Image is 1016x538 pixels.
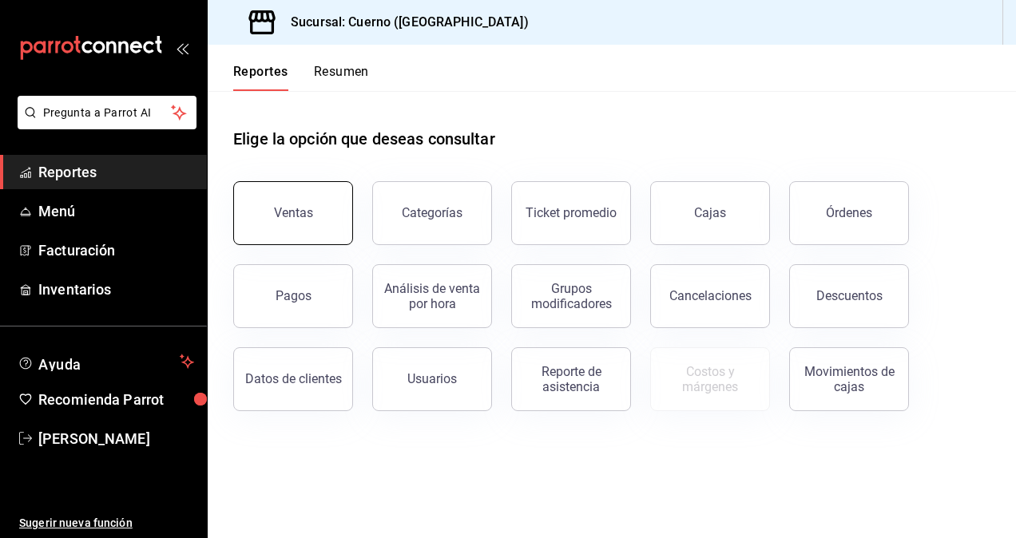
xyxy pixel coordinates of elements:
div: Categorías [402,205,462,220]
button: Movimientos de cajas [789,347,909,411]
button: Contrata inventarios para ver este reporte [650,347,770,411]
div: Cajas [694,205,726,220]
div: Descuentos [816,288,883,303]
button: Usuarios [372,347,492,411]
span: Reportes [38,161,194,183]
div: Ventas [274,205,313,220]
span: Facturación [38,239,194,261]
button: Datos de clientes [233,347,353,411]
div: Análisis de venta por hora [383,281,482,311]
span: Recomienda Parrot [38,389,194,410]
div: Datos de clientes [245,371,342,386]
div: Órdenes [826,205,872,220]
button: Pagos [233,264,353,328]
button: Órdenes [789,181,909,245]
span: [PERSON_NAME] [38,428,194,449]
div: Usuarios [407,371,457,386]
span: Ayuda [38,352,173,371]
div: Reporte de asistencia [522,364,621,394]
button: Ventas [233,181,353,245]
h1: Elige la opción que deseas consultar [233,127,495,151]
h3: Sucursal: Cuerno ([GEOGRAPHIC_DATA]) [278,13,529,32]
span: Menú [38,200,194,222]
button: Cajas [650,181,770,245]
button: Reporte de asistencia [511,347,631,411]
div: Grupos modificadores [522,281,621,311]
span: Inventarios [38,279,194,300]
span: Sugerir nueva función [19,515,194,532]
div: Ticket promedio [526,205,617,220]
button: Categorías [372,181,492,245]
div: Cancelaciones [669,288,752,303]
div: Costos y márgenes [661,364,760,394]
div: navigation tabs [233,64,369,91]
button: Análisis de venta por hora [372,264,492,328]
button: Ticket promedio [511,181,631,245]
button: Pregunta a Parrot AI [18,96,196,129]
button: Descuentos [789,264,909,328]
span: Pregunta a Parrot AI [43,105,172,121]
button: Reportes [233,64,288,91]
button: Cancelaciones [650,264,770,328]
button: Grupos modificadores [511,264,631,328]
button: open_drawer_menu [176,42,189,54]
a: Pregunta a Parrot AI [11,116,196,133]
div: Pagos [276,288,312,303]
div: Movimientos de cajas [800,364,899,394]
button: Resumen [314,64,369,91]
